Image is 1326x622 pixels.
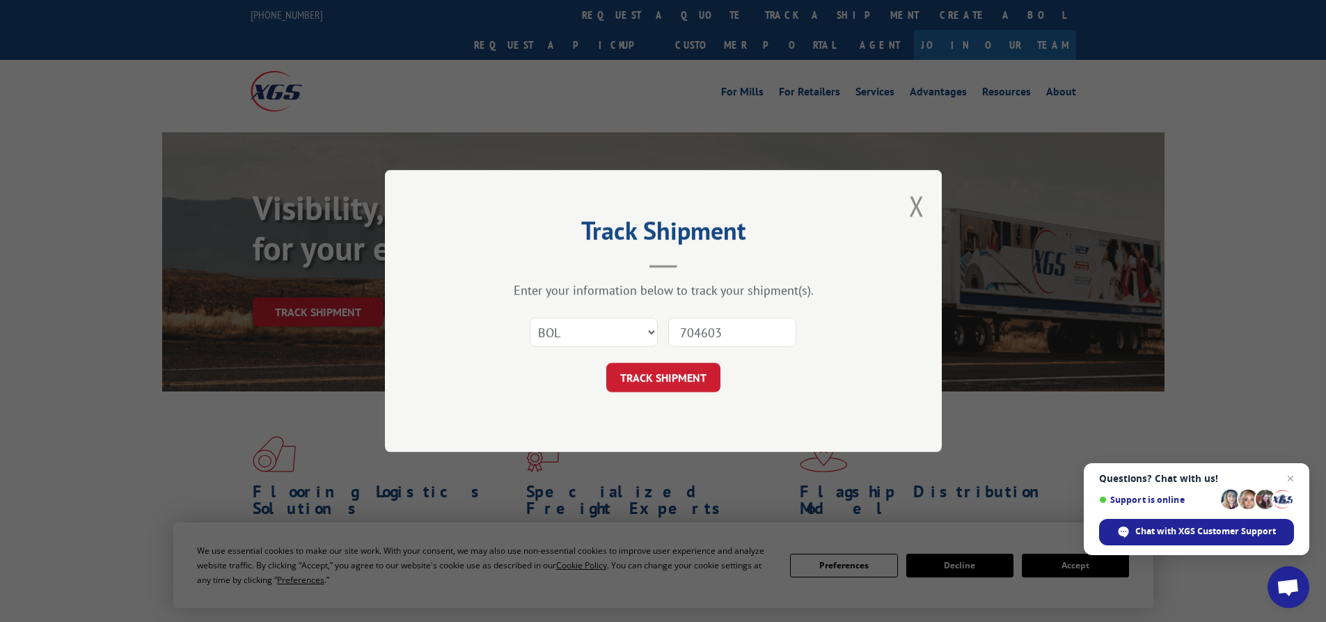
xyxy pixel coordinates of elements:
[1099,473,1294,484] span: Questions? Chat with us!
[606,363,720,392] button: TRACK SHIPMENT
[1099,519,1294,545] div: Chat with XGS Customer Support
[1282,470,1299,487] span: Close chat
[455,221,872,247] h2: Track Shipment
[1135,525,1276,538] span: Chat with XGS Customer Support
[909,187,924,224] button: Close modal
[455,282,872,298] div: Enter your information below to track your shipment(s).
[668,318,796,347] input: Number(s)
[1268,566,1309,608] div: Open chat
[1099,495,1216,505] span: Support is online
